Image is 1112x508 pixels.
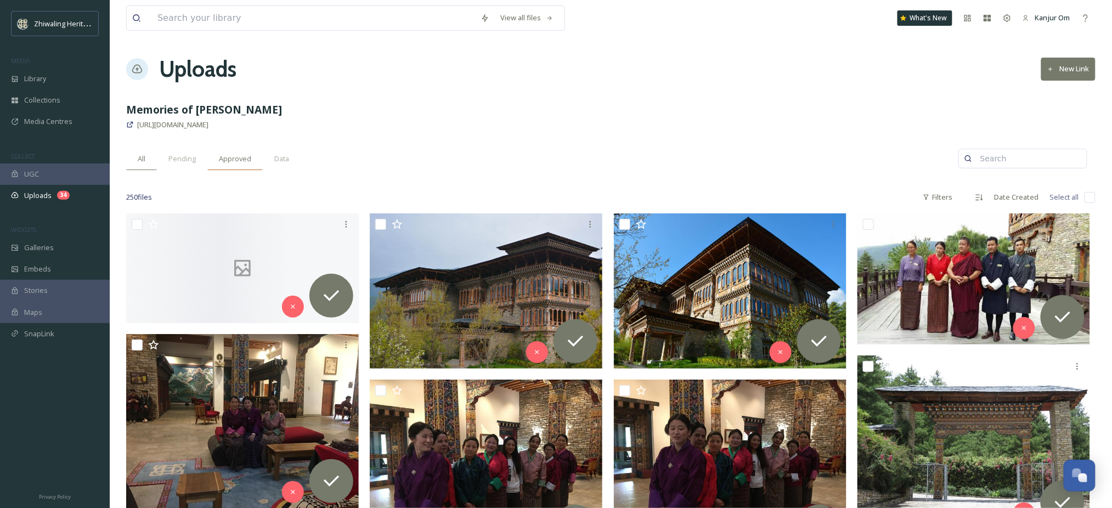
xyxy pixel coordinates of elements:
span: COLLECT [11,152,35,160]
span: Kanjur Om [1035,13,1070,22]
a: Kanjur Om [1017,7,1076,29]
span: Privacy Policy [39,493,71,500]
a: What's New [897,10,952,26]
a: Uploads [159,53,236,86]
span: Maps [24,307,42,318]
div: 34 [57,191,70,200]
span: Data [274,154,289,164]
div: Filters [917,187,958,208]
span: Embeds [24,264,51,274]
input: Search your library [152,6,475,30]
img: ext_1756123930.183182_gm@zhiwaling.com-yt.jpg [370,213,602,369]
span: Stories [24,285,48,296]
span: MEDIA [11,57,30,65]
a: View all files [495,7,559,29]
div: Date Created [989,187,1045,208]
span: UGC [24,169,39,179]
span: All [138,154,145,164]
button: Open Chat [1064,460,1096,492]
span: Select all [1050,192,1079,202]
img: ext_1756123928.374993_gm@zhiwaling.com-IMG-20210510-WA0000.jpg [857,213,1090,345]
button: New Link [1041,58,1096,80]
span: SnapLink [24,329,54,339]
span: Pending [168,154,196,164]
span: Collections [24,95,60,105]
span: Zhiwaling Heritage [34,18,95,29]
span: Media Centres [24,116,72,127]
input: Search [975,148,1081,170]
img: ext_1756123928.945514_gm@zhiwaling.com-lp.jpg [614,213,846,369]
img: Screenshot%202025-04-29%20at%2011.05.50.png [18,18,29,29]
span: Galleries [24,242,54,253]
span: 250 file s [126,192,152,202]
strong: Memories of [PERSON_NAME] [126,102,282,117]
span: Approved [219,154,251,164]
span: [URL][DOMAIN_NAME] [137,120,208,129]
span: WIDGETS [11,225,36,234]
span: Uploads [24,190,52,201]
a: [URL][DOMAIN_NAME] [137,118,208,131]
a: Privacy Policy [39,489,71,503]
span: Library [24,74,46,84]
